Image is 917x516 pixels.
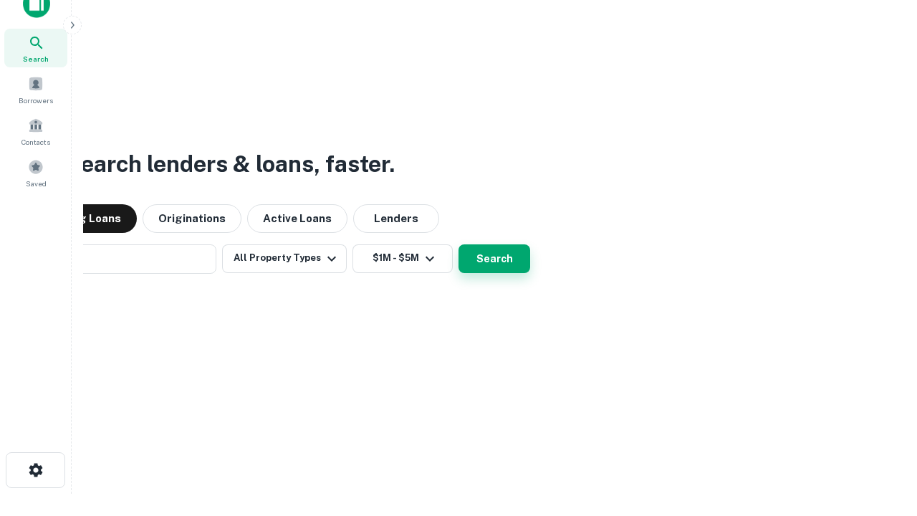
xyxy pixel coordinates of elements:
[4,29,67,67] a: Search
[19,95,53,106] span: Borrowers
[458,244,530,273] button: Search
[222,244,347,273] button: All Property Types
[143,204,241,233] button: Originations
[845,401,917,470] iframe: Chat Widget
[23,53,49,64] span: Search
[4,153,67,192] a: Saved
[4,70,67,109] a: Borrowers
[21,136,50,148] span: Contacts
[353,204,439,233] button: Lenders
[26,178,47,189] span: Saved
[65,147,395,181] h3: Search lenders & loans, faster.
[4,112,67,150] a: Contacts
[352,244,453,273] button: $1M - $5M
[247,204,347,233] button: Active Loans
